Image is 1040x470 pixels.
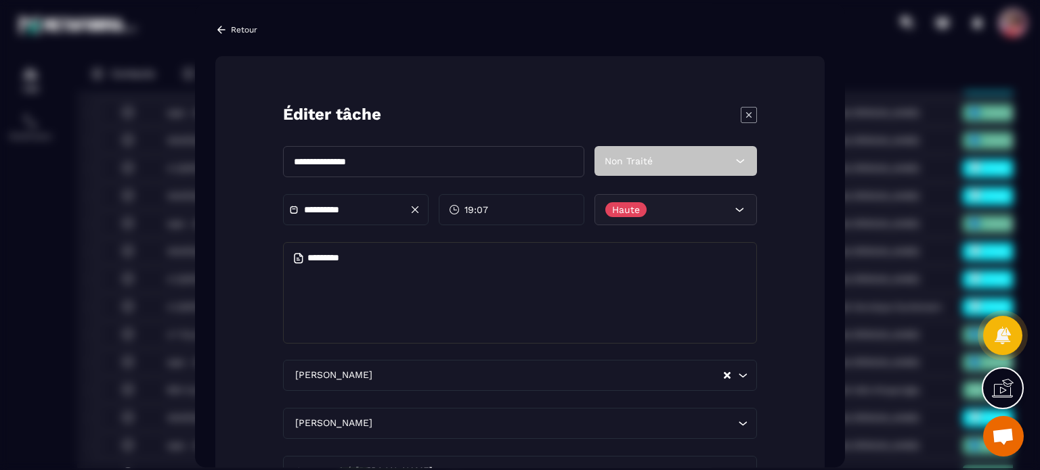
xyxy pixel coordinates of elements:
[283,103,381,126] p: Éditer tâche
[292,416,375,431] span: [PERSON_NAME]
[612,205,640,214] p: Haute
[283,360,757,391] div: Search for option
[292,368,375,383] span: [PERSON_NAME]
[231,25,257,34] p: Retour
[464,203,488,216] span: 19:07
[724,370,731,380] button: Clear Selected
[983,416,1024,456] div: Ouvrir le chat
[375,368,722,383] input: Search for option
[283,408,757,439] div: Search for option
[375,416,735,431] input: Search for option
[605,156,653,166] span: Non Traité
